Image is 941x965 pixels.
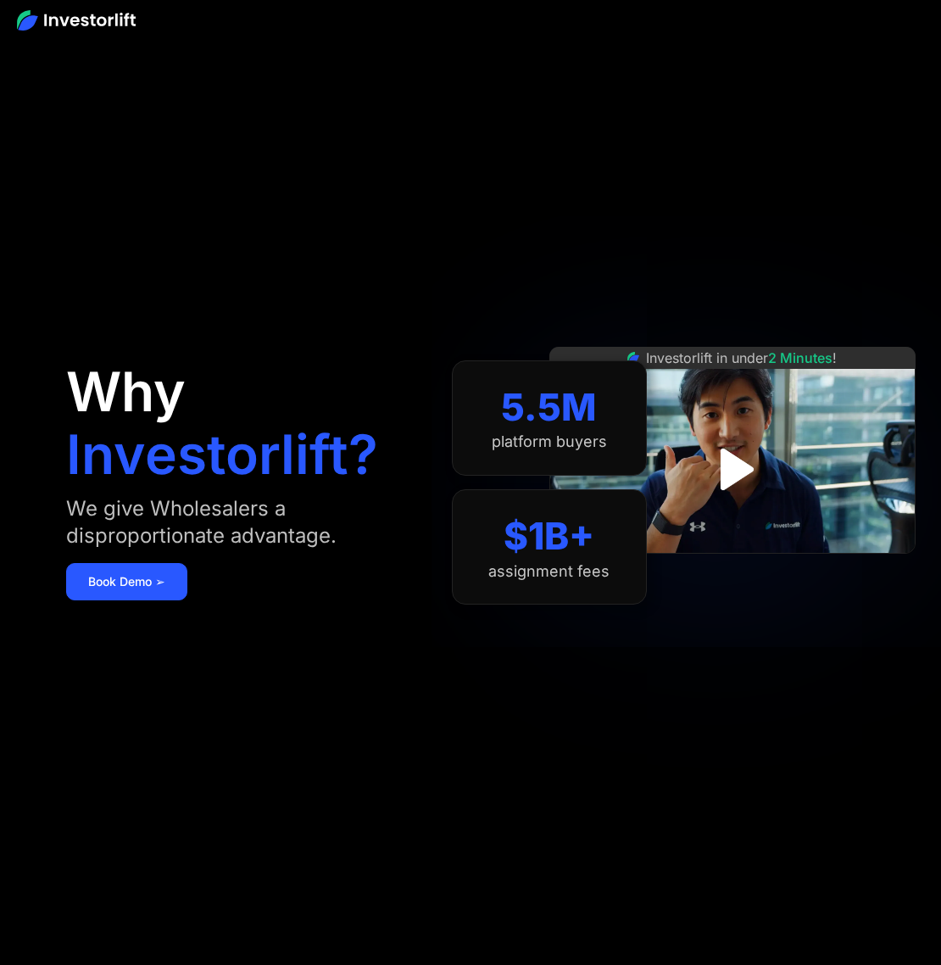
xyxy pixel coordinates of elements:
[66,495,418,549] div: We give Wholesalers a disproportionate advantage.
[492,432,607,451] div: platform buyers
[504,514,594,559] div: $1B+
[694,432,770,507] a: open lightbox
[66,563,187,600] a: Book Demo ➢
[66,365,186,419] h1: Why
[646,348,837,368] div: Investorlift in under !
[66,427,378,482] h1: Investorlift?
[605,562,860,583] iframe: Customer reviews powered by Trustpilot
[768,349,832,366] span: 2 Minutes
[488,562,610,581] div: assignment fees
[501,385,597,430] div: 5.5M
